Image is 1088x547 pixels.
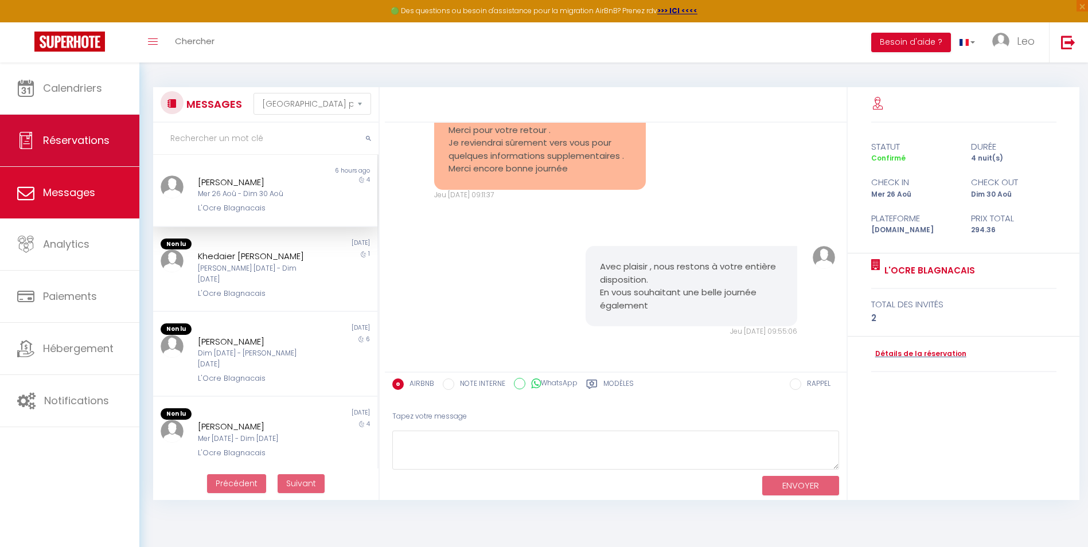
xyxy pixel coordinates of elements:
div: [PERSON_NAME] [198,335,314,349]
a: L'Ocre Blagnacais [880,264,975,278]
div: Mer 26 Aoû - Dim 30 Aoû [198,189,314,200]
a: Détails de la réservation [871,349,966,360]
div: L'Ocre Blagnacais [198,373,314,384]
div: [DATE] [265,239,377,250]
span: Messages [43,185,95,200]
div: [PERSON_NAME] [198,175,314,189]
img: ... [161,175,184,198]
div: 2 [871,311,1056,325]
h3: MESSAGES [184,91,242,117]
div: [PERSON_NAME] [198,420,314,433]
span: Notifications [44,393,109,408]
span: Confirmé [871,153,906,163]
span: 1 [368,249,370,258]
span: 4 [366,175,370,184]
img: ... [161,335,184,358]
label: Modèles [603,378,634,393]
button: Previous [207,474,266,494]
div: Prix total [964,212,1064,225]
span: Analytics [43,237,89,251]
div: Jeu [DATE] 09:11:37 [434,190,646,201]
div: Tapez votre message [392,403,839,431]
span: Non lu [161,239,192,250]
div: [DATE] [265,408,377,420]
img: logout [1061,35,1075,49]
span: Réservations [43,133,110,147]
span: Leo [1017,34,1035,48]
img: Super Booking [34,32,105,52]
div: 294.36 [964,225,1064,236]
span: Paiements [43,289,97,303]
a: Chercher [166,22,223,62]
img: ... [813,246,836,269]
a: >>> ICI <<<< [657,6,697,15]
a: ... Leo [984,22,1049,62]
span: Suivant [286,478,316,489]
span: Hébergement [43,341,114,355]
span: 4 [366,420,370,428]
img: ... [161,420,184,443]
button: ENVOYER [762,476,839,496]
span: Chercher [175,35,215,47]
div: Jeu [DATE] 09:55:06 [586,326,798,337]
button: Besoin d'aide ? [871,33,951,52]
div: 6 hours ago [265,166,377,175]
label: RAPPEL [801,378,830,391]
label: AIRBNB [404,378,434,391]
div: check in [864,175,964,189]
div: Khedaier [PERSON_NAME] [198,249,314,263]
div: Plateforme [864,212,964,225]
div: check out [964,175,1064,189]
div: statut [864,140,964,154]
button: Next [278,474,325,494]
span: Précédent [216,478,258,489]
div: [DOMAIN_NAME] [864,225,964,236]
div: L'Ocre Blagnacais [198,202,314,214]
div: [DATE] [265,323,377,335]
div: Dim [DATE] - [PERSON_NAME] [DATE] [198,348,314,370]
span: Calendriers [43,81,102,95]
div: Dim 30 Aoû [964,189,1064,200]
pre: Avec plaisir , nous restons à votre entière disposition. En vous souhaitant une belle journée éga... [600,260,783,312]
div: 4 nuit(s) [964,153,1064,164]
div: L'Ocre Blagnacais [198,447,314,459]
div: total des invités [871,298,1056,311]
span: 6 [366,335,370,343]
span: Non lu [161,323,192,335]
label: WhatsApp [525,378,578,390]
label: NOTE INTERNE [454,378,505,391]
div: durée [964,140,1064,154]
div: Mer 26 Aoû [864,189,964,200]
div: [PERSON_NAME] [DATE] - Dim [DATE] [198,263,314,285]
img: ... [992,33,1009,50]
div: L'Ocre Blagnacais [198,288,314,299]
div: Mer [DATE] - Dim [DATE] [198,433,314,444]
img: ... [161,249,184,272]
pre: Bonjour , Merci pour votre retour . Je reviendrai sûrement vers vous pour quelques informations s... [449,111,632,175]
input: Rechercher un mot clé [153,123,379,155]
span: Non lu [161,408,192,420]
